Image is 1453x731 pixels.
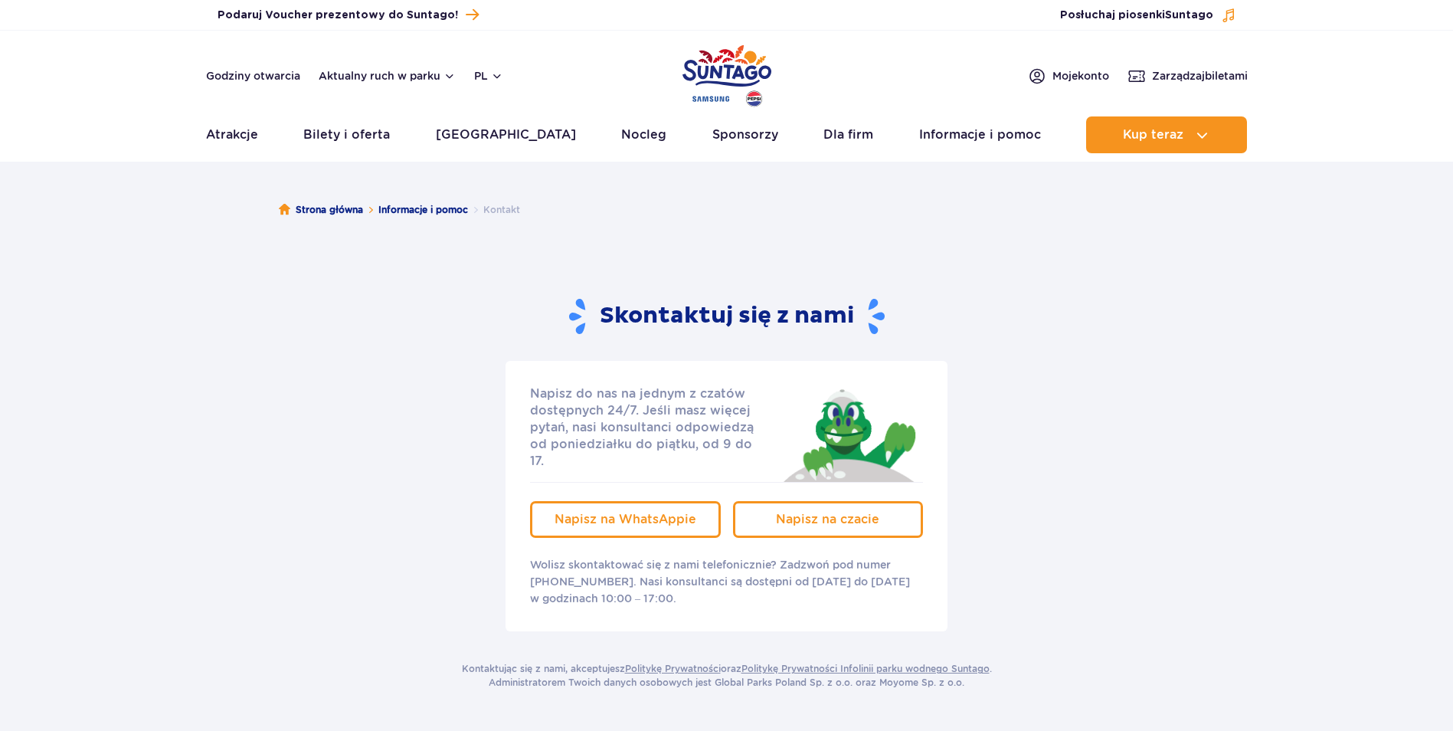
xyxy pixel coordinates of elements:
a: Politykę Prywatności Infolinii parku wodnego Suntago [741,663,990,674]
p: Wolisz skontaktować się z nami telefonicznie? Zadzwoń pod numer [PHONE_NUMBER]. Nasi konsultanci ... [530,556,923,607]
p: Kontaktując się z nami, akceptujesz oraz . Administratorem Twoich danych osobowych jest Global Pa... [462,662,992,690]
a: Informacje i pomoc [919,116,1041,153]
a: Mojekonto [1028,67,1109,85]
span: Napisz na czacie [776,512,879,526]
a: Informacje i pomoc [378,202,468,218]
a: Godziny otwarcia [206,68,300,84]
span: Suntago [1165,10,1213,21]
p: Napisz do nas na jednym z czatów dostępnych 24/7. Jeśli masz więcej pytań, nasi konsultanci odpow... [530,385,769,470]
a: Podaruj Voucher prezentowy do Suntago! [218,5,479,25]
span: Moje konto [1052,68,1109,84]
a: Atrakcje [206,116,258,153]
a: Park of Poland [682,38,771,109]
li: Kontakt [468,202,520,218]
img: Jay [774,385,923,482]
h2: Skontaktuj się z nami [569,297,885,336]
span: Kup teraz [1123,128,1183,142]
a: Napisz na WhatsAppie [530,501,721,538]
a: Strona główna [279,202,363,218]
a: Dla firm [823,116,873,153]
a: Nocleg [621,116,666,153]
a: Napisz na czacie [733,501,924,538]
span: Podaruj Voucher prezentowy do Suntago! [218,8,458,23]
a: Politykę Prywatności [625,663,721,674]
span: Zarządzaj biletami [1152,68,1248,84]
button: Kup teraz [1086,116,1247,153]
a: Zarządzajbiletami [1127,67,1248,85]
span: Napisz na WhatsAppie [555,512,696,526]
a: [GEOGRAPHIC_DATA] [436,116,576,153]
span: Posłuchaj piosenki [1060,8,1213,23]
button: Posłuchaj piosenkiSuntago [1060,8,1236,23]
button: Aktualny ruch w parku [319,70,456,82]
a: Sponsorzy [712,116,778,153]
a: Bilety i oferta [303,116,390,153]
button: pl [474,68,503,84]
